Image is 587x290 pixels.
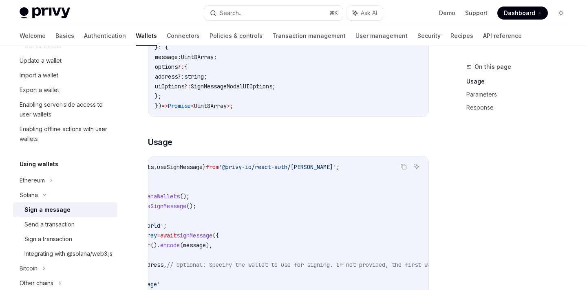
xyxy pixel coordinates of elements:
span: ; [272,83,276,90]
span: SignMessageModalUIOptions [191,83,272,90]
span: message [183,242,206,249]
span: Uint8Array [194,102,227,110]
div: Other chains [20,278,53,288]
button: Ask AI [347,6,383,20]
span: from [206,163,219,171]
div: Send a transaction [24,220,75,229]
span: Dashboard [504,9,535,17]
div: Import a wallet [20,70,58,80]
span: ; [163,222,167,229]
span: options [155,63,178,70]
a: User management [355,26,408,46]
span: Usage [148,136,172,148]
a: Enabling offline actions with user wallets [13,122,117,146]
span: < [191,102,194,110]
div: Sign a transaction [24,234,72,244]
div: Enabling server-side access to user wallets [20,100,113,119]
a: Sign a message [13,202,117,217]
span: }; [155,92,161,100]
a: Wallets [136,26,157,46]
a: Usage [466,75,574,88]
a: Export a wallet [13,83,117,97]
a: Basics [55,26,74,46]
a: Parameters [466,88,574,101]
a: Policies & controls [210,26,263,46]
span: encode [160,242,180,249]
a: Authentication [84,26,126,46]
span: ; [230,102,233,110]
span: useSignMessage [141,202,186,210]
span: ; [204,73,207,80]
a: Enabling server-side access to user wallets [13,97,117,122]
span: , [154,163,157,171]
div: Solana [20,190,38,200]
span: string [184,73,204,80]
div: Export a wallet [20,85,59,95]
span: : [181,73,184,80]
a: Demo [439,9,455,17]
span: ({ [212,232,219,239]
span: useSolanaWallets [128,193,180,200]
span: Uint8Array [181,53,214,61]
div: Bitcoin [20,264,38,273]
a: Welcome [20,26,46,46]
a: Send a transaction [13,217,117,232]
span: } [203,163,206,171]
span: message: [155,53,181,61]
span: }: { [155,44,168,51]
a: Dashboard [497,7,548,20]
span: ?: [184,83,191,90]
span: ⌘ K [329,10,338,16]
span: => [161,102,168,110]
span: await [160,232,177,239]
span: ?: [178,63,184,70]
span: (); [186,202,196,210]
span: (); [180,193,190,200]
a: API reference [483,26,522,46]
div: Integrating with @solana/web3.js [24,249,113,259]
a: Connectors [167,26,200,46]
span: ; [336,163,340,171]
span: Ask AI [361,9,377,17]
span: > [227,102,230,110]
a: Support [465,9,488,17]
button: Search...⌘K [204,6,342,20]
div: Search... [220,8,243,18]
span: '@privy-io/react-auth/[PERSON_NAME]' [219,163,336,171]
a: Update a wallet [13,53,117,68]
div: Sign a message [24,205,71,215]
span: = [157,232,160,239]
a: Recipes [450,26,473,46]
span: signMessage [177,232,212,239]
a: Response [466,101,574,114]
span: }) [155,102,161,110]
span: uiOptions [155,83,184,90]
a: Import a wallet [13,68,117,83]
span: useSignMessage [157,163,203,171]
h5: Using wallets [20,159,58,169]
a: Transaction management [272,26,346,46]
div: Ethereum [20,176,45,185]
span: On this page [474,62,511,72]
a: Security [417,26,441,46]
span: address? [155,73,181,80]
span: (). [150,242,160,249]
span: Promise [168,102,191,110]
span: { [184,63,188,70]
button: Ask AI [411,161,422,172]
a: Sign a transaction [13,232,117,246]
span: ), [206,242,212,249]
span: address [141,261,163,268]
span: , [163,261,167,268]
a: Integrating with @solana/web3.js [13,246,117,261]
button: Copy the contents from the code block [398,161,409,172]
span: ( [180,242,183,249]
span: ; [214,53,217,61]
span: // Optional: Specify the wallet to use for signing. If not provided, the first wallet will be used. [167,261,490,268]
button: Toggle dark mode [554,7,567,20]
div: Enabling offline actions with user wallets [20,124,113,144]
img: light logo [20,7,70,19]
div: Update a wallet [20,56,62,66]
